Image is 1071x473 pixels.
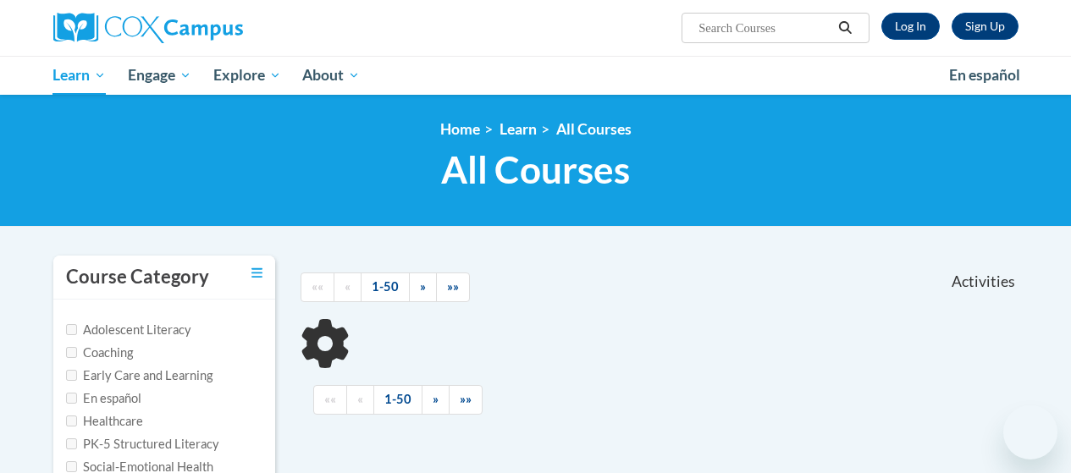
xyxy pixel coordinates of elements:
a: About [291,56,371,95]
a: All Courses [556,120,632,138]
span: All Courses [441,147,630,192]
span: »» [460,392,472,406]
iframe: Button to launch messaging window [1003,405,1057,459]
a: End [436,272,470,302]
label: PK-5 Structured Literacy [66,435,219,454]
span: « [345,279,351,294]
a: Learn [42,56,118,95]
input: Search Courses [697,18,832,38]
a: Cox Campus [53,13,358,43]
span: «« [312,279,323,294]
span: About [302,65,360,85]
a: Log In [881,13,940,40]
a: En español [938,58,1031,93]
a: End [449,385,483,415]
a: Previous [334,272,362,302]
a: Begining [313,385,347,415]
label: Healthcare [66,412,143,431]
a: Next [409,272,437,302]
a: Previous [346,385,374,415]
a: 1-50 [373,385,422,415]
input: Checkbox for Options [66,347,77,358]
input: Checkbox for Options [66,438,77,449]
label: Coaching [66,344,133,362]
a: Engage [117,56,202,95]
a: Next [422,385,450,415]
span: «« [324,392,336,406]
span: En español [949,66,1020,84]
a: Register [952,13,1019,40]
button: Search [832,18,858,38]
h3: Course Category [66,264,209,290]
a: Toggle collapse [251,264,262,283]
span: « [357,392,363,406]
img: Cox Campus [53,13,243,43]
input: Checkbox for Options [66,370,77,381]
span: » [420,279,426,294]
label: Adolescent Literacy [66,321,191,339]
span: Explore [213,65,281,85]
a: Begining [301,272,334,302]
span: Learn [52,65,106,85]
input: Checkbox for Options [66,461,77,472]
label: En español [66,389,141,408]
div: Main menu [41,56,1031,95]
span: »» [447,279,459,294]
span: Activities [952,272,1015,291]
a: Home [440,120,480,138]
input: Checkbox for Options [66,393,77,404]
a: Explore [202,56,292,95]
input: Checkbox for Options [66,415,77,426]
a: 1-50 [361,272,410,302]
span: Engage [128,65,191,85]
input: Checkbox for Options [66,324,77,335]
span: » [433,392,439,406]
label: Early Care and Learning [66,366,213,385]
a: Learn [500,120,537,138]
